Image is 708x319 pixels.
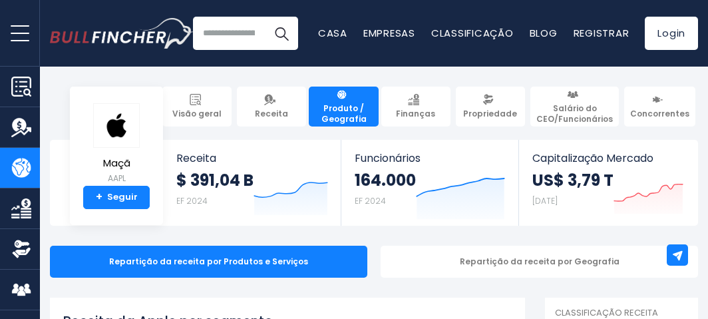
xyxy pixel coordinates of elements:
[381,87,450,127] a: Finanças
[396,109,435,119] span: Finanças
[532,170,614,190] strong: US$ 3,79 T
[83,186,150,210] a: +Seguir
[530,87,619,127] a: Salário do CEO/Funcionários
[355,170,416,190] strong: 164.000
[92,103,140,186] a: Maçã AAPL
[341,140,518,226] a: Funcionários 164.000 EF 2024
[50,18,193,49] a: Go to homepage
[176,195,208,206] small: EF 2024
[318,26,347,40] a: Casa
[355,195,386,206] small: EF 2024
[315,103,372,124] span: Produto / Geografia
[93,103,140,148] img: AAPL logo
[176,170,254,190] strong: $ 391,04 B
[431,26,514,40] a: Classificação
[645,17,698,50] a: Login
[309,87,378,127] a: Produto / Geografia
[530,26,558,40] a: Blog
[630,109,689,119] span: Concorrentes
[532,152,683,164] span: Capitalização Mercado
[555,308,688,319] p: Classificação Receita
[381,246,698,278] div: Repartição da receita por Geografia
[536,103,613,124] span: Salário do CEO/Funcionários
[624,87,695,127] a: Concorrentes
[176,152,328,164] span: Receita
[11,239,31,259] img: Ownership
[519,140,697,226] a: Capitalização Mercado US$ 3,79 T [DATE]
[163,140,341,226] a: Receita $ 391,04 B EF 2024
[532,195,558,206] small: [DATE]
[50,18,194,49] img: Bullfincher logo
[172,109,222,119] span: Visão geral
[456,87,525,127] a: Propriedade
[255,109,288,119] span: Receita
[237,87,306,127] a: Receita
[93,172,140,184] small: AAPL
[96,191,102,203] strong: +
[355,152,505,164] span: Funcionários
[50,246,367,278] div: Repartição da receita por Produtos e Serviços
[265,17,298,50] button: Search
[463,109,517,119] span: Propriedade
[162,87,232,127] a: Visão geral
[363,26,415,40] a: Empresas
[93,158,140,169] span: Maçã
[574,26,629,40] a: Registrar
